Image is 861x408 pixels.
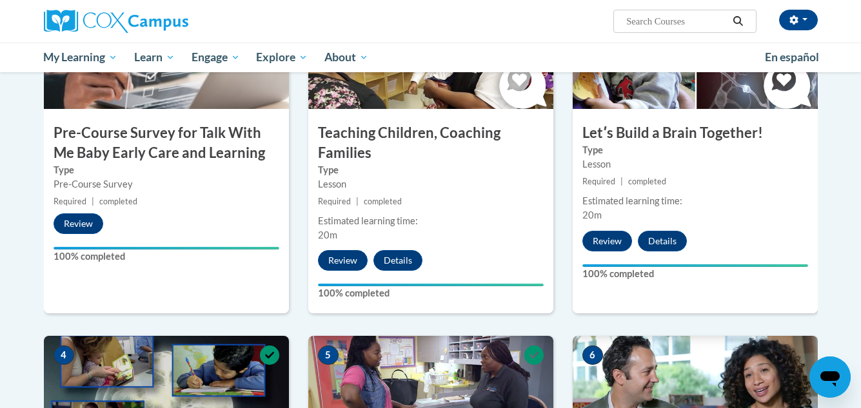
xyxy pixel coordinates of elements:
a: Engage [183,43,248,72]
div: Lesson [318,177,544,191]
button: Review [318,250,368,271]
a: Cox Campus [44,10,289,33]
div: Your progress [582,264,808,267]
span: Explore [256,50,308,65]
div: Main menu [25,43,837,72]
span: | [356,197,359,206]
div: Estimated learning time: [318,214,544,228]
span: Engage [192,50,240,65]
a: My Learning [35,43,126,72]
a: En español [757,44,827,71]
div: Estimated learning time: [582,194,808,208]
a: Learn [126,43,183,72]
input: Search Courses [625,14,728,29]
span: My Learning [43,50,117,65]
label: Type [318,163,544,177]
div: Lesson [582,157,808,171]
span: 20m [318,229,337,240]
iframe: Button to launch messaging window [809,356,851,398]
div: Your progress [54,247,279,249]
span: 4 [54,345,74,365]
h3: Teaching Children, Coaching Families [308,123,553,163]
span: completed [99,197,137,206]
label: 100% completed [54,249,279,264]
button: Details [638,231,687,251]
div: Pre-Course Survey [54,177,279,191]
span: | [92,197,94,206]
span: Required [582,177,615,186]
button: Review [582,231,632,251]
label: 100% completed [582,267,808,281]
span: completed [364,197,402,206]
span: completed [628,177,666,186]
span: Learn [134,50,175,65]
button: Details [373,250,422,271]
label: Type [54,163,279,177]
span: En español [765,50,819,64]
span: | [620,177,623,186]
span: Required [54,197,86,206]
label: 100% completed [318,286,544,300]
a: About [316,43,377,72]
button: Search [728,14,747,29]
span: Required [318,197,351,206]
div: Your progress [318,284,544,286]
h3: Pre-Course Survey for Talk With Me Baby Early Care and Learning [44,123,289,163]
img: Cox Campus [44,10,188,33]
span: 6 [582,345,603,365]
button: Account Settings [779,10,818,30]
span: 5 [318,345,339,365]
button: Review [54,213,103,234]
span: About [324,50,368,65]
a: Explore [248,43,316,72]
span: 20m [582,209,602,220]
label: Type [582,143,808,157]
h3: Letʹs Build a Brain Together! [573,123,818,143]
